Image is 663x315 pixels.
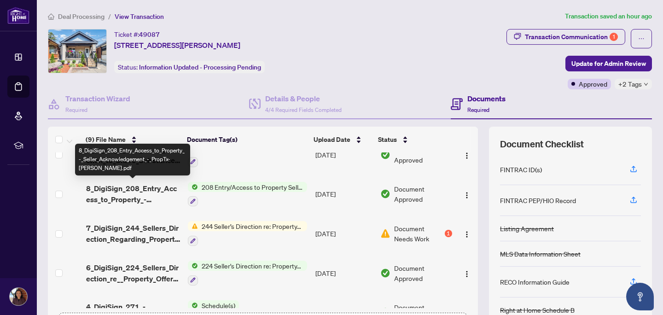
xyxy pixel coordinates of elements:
div: RECO Information Guide [500,277,570,287]
th: Status [374,127,453,152]
span: Document Checklist [500,138,584,151]
img: Logo [463,192,471,199]
img: Logo [463,152,471,159]
span: home [48,13,54,20]
span: 208 Entry/Access to Property Seller Acknowledgement [198,182,307,192]
th: Document Tag(s) [183,127,310,152]
th: (9) File Name [82,127,183,152]
span: 7_DigiSign_244_Sellers_Direction_Regarding_Property_Offers_-_PropTx-[PERSON_NAME].pdf [86,222,181,245]
button: Logo [459,266,474,280]
span: Upload Date [314,134,350,145]
td: [DATE] [312,214,377,253]
span: Document Needs Work [394,223,442,244]
th: Upload Date [310,127,374,152]
button: Logo [459,187,474,201]
button: Transaction Communication1 [506,29,625,45]
td: [DATE] [312,175,377,214]
img: Status Icon [188,300,198,310]
div: Right at Home Schedule B [500,305,575,315]
span: ellipsis [638,35,645,42]
button: Status Icon244 Seller’s Direction re: Property/Offers [188,221,307,246]
span: 8_DigiSign_208_Entry_Access_to_Property_-_Seller_Acknowledgement_-_PropTx-[PERSON_NAME].pdf [86,183,181,205]
td: [DATE] [312,135,377,175]
h4: Documents [467,93,506,104]
span: Approved [579,79,607,89]
li: / [108,11,111,22]
span: Document Approved [394,145,452,165]
span: Information Updated - Processing Pending [139,63,261,71]
h4: Details & People [265,93,342,104]
button: Status Icon224 Seller's Direction re: Property/Offers - Important Information for Seller Acknowle... [188,261,307,286]
span: down [644,82,648,87]
span: Required [467,106,489,113]
div: 8_DigiSign_208_Entry_Access_to_Property_-_Seller_Acknowledgement_-_PropTx-[PERSON_NAME].pdf [75,144,190,175]
div: Transaction Communication [525,29,618,44]
div: FINTRAC PEP/HIO Record [500,195,576,205]
span: Update for Admin Review [571,56,646,71]
span: 224 Seller's Direction re: Property/Offers - Important Information for Seller Acknowledgement [198,261,307,271]
img: Document Status [380,189,390,199]
img: Status Icon [188,182,198,192]
img: Document Status [380,268,390,278]
span: Status [378,134,397,145]
img: Document Status [380,228,390,239]
button: Status Icon208 Entry/Access to Property Seller Acknowledgement [188,182,307,207]
h4: Transaction Wizard [65,93,130,104]
span: Document Approved [394,263,452,283]
span: (9) File Name [86,134,126,145]
span: Document Approved [394,184,452,204]
span: Deal Processing [58,12,105,21]
img: logo [7,7,29,24]
img: Logo [463,231,471,238]
img: IMG-W12350668_1.jpg [48,29,106,73]
span: +2 Tags [618,79,642,89]
span: 244 Seller’s Direction re: Property/Offers [198,221,307,231]
div: 1 [445,230,452,237]
span: Required [65,106,87,113]
span: Schedule(s) [198,300,239,310]
td: [DATE] [312,253,377,293]
span: View Transaction [115,12,164,21]
img: Logo [463,270,471,278]
img: Status Icon [188,261,198,271]
div: 1 [610,33,618,41]
img: Status Icon [188,221,198,231]
span: [STREET_ADDRESS][PERSON_NAME] [114,40,240,51]
button: Logo [459,226,474,241]
div: FINTRAC ID(s) [500,164,542,175]
span: 4/4 Required Fields Completed [265,106,342,113]
div: MLS Data Information Sheet [500,249,581,259]
article: Transaction saved an hour ago [565,11,652,22]
span: 6_DigiSign_224_Sellers_Direction_re__Property_Offers_-_Imp_Info_for_Seller_Ack_-_PropTx-[PERSON_N... [86,262,181,284]
button: Open asap [626,283,654,310]
span: 49087 [139,30,160,39]
img: Profile Icon [10,288,27,305]
div: Ticket #: [114,29,160,40]
div: Listing Agreement [500,223,554,233]
button: Logo [459,147,474,162]
button: Status Icon209 Seller Direction to Share Substance of Offers [188,142,307,167]
img: Document Status [380,150,390,160]
button: Update for Admin Review [565,56,652,71]
div: Status: [114,61,265,73]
